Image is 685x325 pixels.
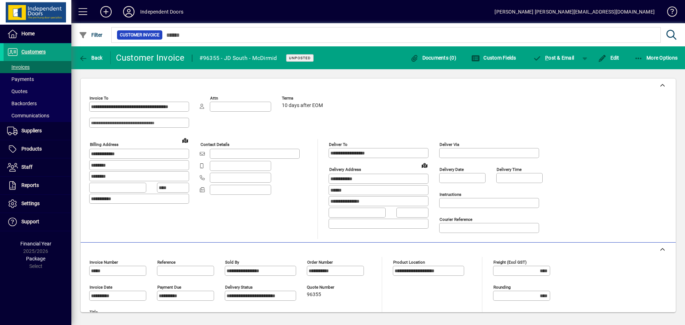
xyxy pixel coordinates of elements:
[26,256,45,261] span: Package
[21,49,46,55] span: Customers
[4,213,71,231] a: Support
[7,101,37,106] span: Backorders
[440,142,459,147] mat-label: Deliver via
[329,142,347,147] mat-label: Deliver To
[4,97,71,110] a: Backorders
[408,51,458,64] button: Documents (0)
[77,51,105,64] button: Back
[4,122,71,140] a: Suppliers
[7,113,49,118] span: Communications
[307,292,321,298] span: 96355
[470,51,518,64] button: Custom Fields
[79,55,103,61] span: Back
[4,177,71,194] a: Reports
[117,5,140,18] button: Profile
[21,128,42,133] span: Suppliers
[21,31,35,36] span: Home
[116,52,185,64] div: Customer Invoice
[4,25,71,43] a: Home
[199,52,277,64] div: #96355 - JD South - McDirmid
[210,96,218,101] mat-label: Attn
[4,85,71,97] a: Quotes
[494,6,655,17] div: [PERSON_NAME] [PERSON_NAME][EMAIL_ADDRESS][DOMAIN_NAME]
[179,134,191,146] a: View on map
[529,51,578,64] button: Post & Email
[90,310,98,315] mat-label: Title
[95,5,117,18] button: Add
[157,285,181,290] mat-label: Payment due
[7,88,27,94] span: Quotes
[633,51,680,64] button: More Options
[393,260,425,265] mat-label: Product location
[20,241,51,247] span: Financial Year
[471,55,516,61] span: Custom Fields
[598,55,619,61] span: Edit
[90,260,118,265] mat-label: Invoice number
[157,260,176,265] mat-label: Reference
[4,195,71,213] a: Settings
[4,61,71,73] a: Invoices
[90,96,108,101] mat-label: Invoice To
[662,1,676,25] a: Knowledge Base
[21,146,42,152] span: Products
[440,217,472,222] mat-label: Courier Reference
[71,51,111,64] app-page-header-button: Back
[282,96,325,101] span: Terms
[307,285,350,290] span: Quote number
[225,260,239,265] mat-label: Sold by
[497,167,522,172] mat-label: Delivery time
[307,260,333,265] mat-label: Order number
[419,159,430,171] a: View on map
[7,76,34,82] span: Payments
[4,158,71,176] a: Staff
[77,29,105,41] button: Filter
[282,103,323,108] span: 10 days after EOM
[4,140,71,158] a: Products
[21,182,39,188] span: Reports
[7,64,30,70] span: Invoices
[596,51,621,64] button: Edit
[533,55,574,61] span: ost & Email
[90,285,112,290] mat-label: Invoice date
[4,73,71,85] a: Payments
[493,285,511,290] mat-label: Rounding
[79,32,103,38] span: Filter
[140,6,183,17] div: Independent Doors
[493,260,527,265] mat-label: Freight (excl GST)
[545,55,548,61] span: P
[440,167,464,172] mat-label: Delivery date
[440,192,461,197] mat-label: Instructions
[21,219,39,224] span: Support
[225,285,253,290] mat-label: Delivery status
[120,31,159,39] span: Customer Invoice
[410,55,456,61] span: Documents (0)
[4,110,71,122] a: Communications
[634,55,678,61] span: More Options
[21,164,32,170] span: Staff
[21,200,40,206] span: Settings
[289,56,311,60] span: Unposted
